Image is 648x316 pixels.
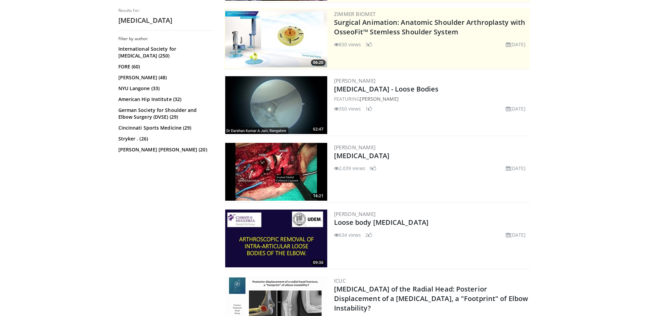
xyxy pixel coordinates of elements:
[118,74,212,81] a: [PERSON_NAME] (48)
[118,85,212,92] a: NYU Langone (33)
[506,165,526,172] li: [DATE]
[506,231,526,238] li: [DATE]
[334,95,529,102] div: FEATURING
[334,277,346,284] a: ICUC
[311,193,326,199] span: 14:21
[334,151,389,160] a: [MEDICAL_DATA]
[334,211,376,217] a: [PERSON_NAME]
[506,41,526,48] li: [DATE]
[334,105,361,112] li: 350 views
[334,231,361,238] li: 634 views
[311,60,326,66] span: 06:20
[334,218,429,227] a: Loose body [MEDICAL_DATA]
[118,96,212,103] a: American Hip Institute (32)
[365,41,372,48] li: 3
[118,16,214,25] h2: [MEDICAL_DATA]
[118,36,214,41] h3: Filter by author:
[365,231,372,238] li: 2
[225,143,327,201] img: 2807f446-1760-49c2-baa4-65963f287377.300x170_q85_crop-smart_upscale.jpg
[225,10,327,67] a: 06:20
[334,11,376,17] a: Zimmer Biomet
[118,8,214,13] p: Results for:
[334,165,365,172] li: 2,039 views
[365,105,372,112] li: 1
[334,284,528,313] a: [MEDICAL_DATA] of the Radial Head: Posterior Displacement of a [MEDICAL_DATA], a "Footprint" of E...
[334,144,376,151] a: [PERSON_NAME]
[225,76,327,134] img: 6ff2965f-8dd8-4029-b7d6-98119e1a6fe2.300x170_q85_crop-smart_upscale.jpg
[334,18,526,36] a: Surgical Animation: Anatomic Shoulder Arthroplasty with OsseoFit™ Stemless Shoulder System
[118,63,212,70] a: FORE (60)
[118,46,212,59] a: International Society for [MEDICAL_DATA] (250)
[225,143,327,201] a: 14:21
[369,165,376,172] li: 9
[360,96,398,102] a: [PERSON_NAME]
[225,210,327,267] img: d2165fc1-a67e-4fbb-82e7-544825d3dda1.300x170_q85_crop-smart_upscale.jpg
[118,146,212,153] a: [PERSON_NAME] [PERSON_NAME] (20)
[118,124,212,131] a: Cincinnati Sports Medicine (29)
[311,260,326,266] span: 09:36
[334,41,361,48] li: 830 views
[118,135,212,142] a: Stryker . (26)
[506,105,526,112] li: [DATE]
[311,126,326,132] span: 02:47
[334,84,439,94] a: [MEDICAL_DATA] - Loose Bodies
[225,76,327,134] a: 02:47
[225,210,327,267] a: 09:36
[334,77,376,84] a: [PERSON_NAME]
[118,107,212,120] a: German Society for Shoulder and Elbow Surgery (DVSE) (29)
[225,10,327,67] img: 84e7f812-2061-4fff-86f6-cdff29f66ef4.300x170_q85_crop-smart_upscale.jpg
